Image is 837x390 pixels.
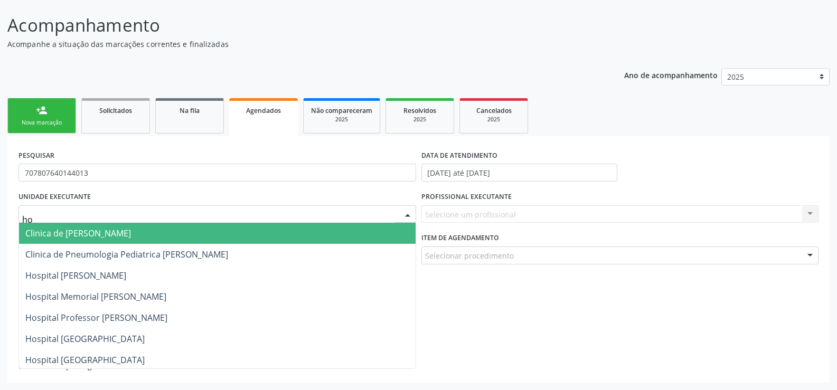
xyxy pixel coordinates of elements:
label: PROFISSIONAL EXECUTANTE [421,189,512,205]
span: Hospital [GEOGRAPHIC_DATA] [25,354,145,366]
span: Hospital Professor [PERSON_NAME] [25,312,167,324]
span: Não compareceram [311,106,372,115]
span: Hospital [PERSON_NAME] [25,270,126,281]
input: Selecione uma unidade [22,209,394,230]
span: Resolvidos [403,106,436,115]
div: 2025 [311,116,372,123]
label: PESQUISAR [18,147,54,164]
label: UNIDADE EXECUTANTE [18,189,91,205]
div: person_add [36,104,48,116]
label: DATA DE ATENDIMENTO [421,147,497,164]
span: Hospital Memorial [PERSON_NAME] [25,291,166,302]
p: Acompanhe a situação das marcações correntes e finalizadas [7,39,583,50]
span: Na fila [180,106,200,115]
span: Agendados [246,106,281,115]
input: Nome, CNS [18,164,416,182]
p: Ano de acompanhamento [624,68,718,81]
span: Clinica de Pneumologia Pediatrica [PERSON_NAME] [25,249,228,260]
span: Cancelados [476,106,512,115]
span: Hospital [GEOGRAPHIC_DATA] [25,333,145,345]
p: Acompanhamento [7,12,583,39]
span: Solicitados [99,106,132,115]
div: 2025 [467,116,520,123]
span: Selecionar procedimento [425,250,514,261]
label: Item de agendamento [421,230,499,246]
div: 2025 [393,116,446,123]
input: Selecione um intervalo [421,164,617,182]
div: Nova marcação [15,119,68,127]
span: Clinica de [PERSON_NAME] [25,227,131,239]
